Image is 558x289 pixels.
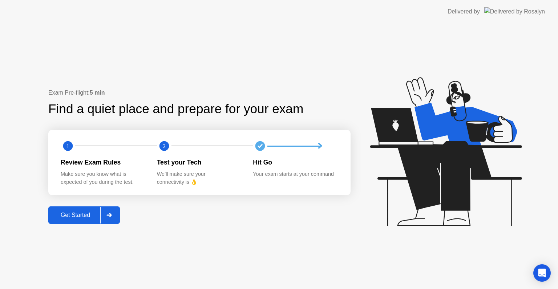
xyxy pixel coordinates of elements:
[48,99,304,119] div: Find a quiet place and prepare for your exam
[163,143,166,150] text: 2
[533,264,551,282] div: Open Intercom Messenger
[50,212,100,218] div: Get Started
[448,7,480,16] div: Delivered by
[48,206,120,224] button: Get Started
[484,7,545,16] img: Delivered by Rosalyn
[66,143,69,150] text: 1
[61,158,145,167] div: Review Exam Rules
[253,158,337,167] div: Hit Go
[48,88,351,97] div: Exam Pre-flight:
[90,90,105,96] b: 5 min
[157,170,242,186] div: We’ll make sure your connectivity is 👌
[61,170,145,186] div: Make sure you know what is expected of you during the test.
[253,170,337,178] div: Your exam starts at your command
[157,158,242,167] div: Test your Tech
